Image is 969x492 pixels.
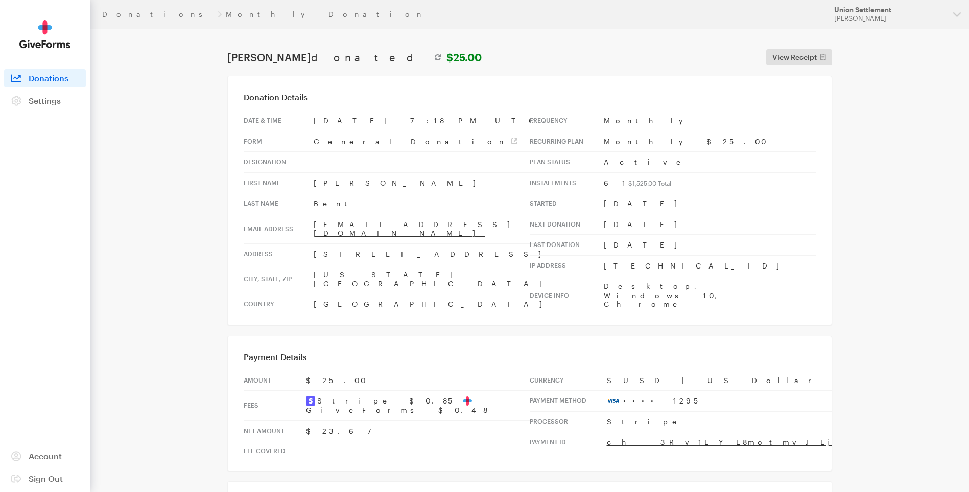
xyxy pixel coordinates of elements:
[607,438,930,446] a: ch_3Rv1EYL8motmvJLj01a3M2bZ
[604,137,767,146] a: Monthly $25.00
[530,214,604,235] th: Next donation
[306,370,530,391] td: $25.00
[244,264,314,294] th: City, state, zip
[604,214,816,235] td: [DATE]
[29,451,62,461] span: Account
[604,152,816,173] td: Active
[4,469,86,488] a: Sign Out
[306,420,530,441] td: $23.67
[244,193,314,214] th: Last Name
[29,73,68,83] span: Donations
[4,92,86,110] a: Settings
[314,220,520,238] a: [EMAIL_ADDRESS][DOMAIN_NAME]
[604,110,816,131] td: Monthly
[314,193,552,214] td: Bent
[530,235,604,256] th: Last donation
[244,92,816,102] h3: Donation Details
[4,447,86,465] a: Account
[772,51,817,63] span: View Receipt
[244,441,306,461] th: Fee Covered
[530,391,607,412] th: Payment Method
[314,172,552,193] td: [PERSON_NAME]
[244,352,816,362] h3: Payment Details
[463,396,472,406] img: favicon-aeed1a25926f1876c519c09abb28a859d2c37b09480cd79f99d23ee3a2171d47.svg
[244,152,314,173] th: Designation
[530,255,604,276] th: IP address
[244,110,314,131] th: Date & time
[530,110,604,131] th: Frequency
[446,51,482,63] strong: $25.00
[306,396,315,406] img: stripe2-5d9aec7fb46365e6c7974577a8dae7ee9b23322d394d28ba5d52000e5e5e0903.svg
[530,411,607,432] th: Processor
[311,51,429,63] span: donated
[530,193,604,214] th: Started
[604,172,816,193] td: 61
[607,411,930,432] td: Stripe
[766,49,832,65] a: View Receipt
[19,20,70,49] img: GiveForms
[244,391,306,421] th: Fees
[530,432,607,453] th: Payment Id
[314,294,552,315] td: [GEOGRAPHIC_DATA]
[314,110,552,131] td: [DATE] 7:18 PM UTC
[604,235,816,256] td: [DATE]
[604,193,816,214] td: [DATE]
[530,370,607,391] th: Currency
[530,131,604,152] th: Recurring Plan
[244,131,314,152] th: Form
[834,6,945,14] div: Union Settlement
[604,255,816,276] td: [TECHNICAL_ID]
[530,172,604,193] th: Installments
[244,214,314,243] th: Email address
[29,96,61,105] span: Settings
[607,370,930,391] td: $USD | US Dollar
[604,276,816,315] td: Desktop, Windows 10, Chrome
[244,172,314,193] th: First Name
[314,243,552,264] td: [STREET_ADDRESS]
[244,420,306,441] th: Net Amount
[530,276,604,315] th: Device info
[244,243,314,264] th: Address
[29,474,63,483] span: Sign Out
[4,69,86,87] a: Donations
[244,294,314,315] th: Country
[314,137,517,146] a: General Donation
[628,180,671,187] sub: $1,525.00 Total
[314,264,552,294] td: [US_STATE][GEOGRAPHIC_DATA]
[306,391,530,421] td: Stripe $0.85 GiveForms $0.48
[102,10,214,18] a: Donations
[607,391,930,412] td: •••• 1295
[530,152,604,173] th: Plan Status
[227,51,482,63] h1: [PERSON_NAME]
[244,370,306,391] th: Amount
[834,14,945,23] div: [PERSON_NAME]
